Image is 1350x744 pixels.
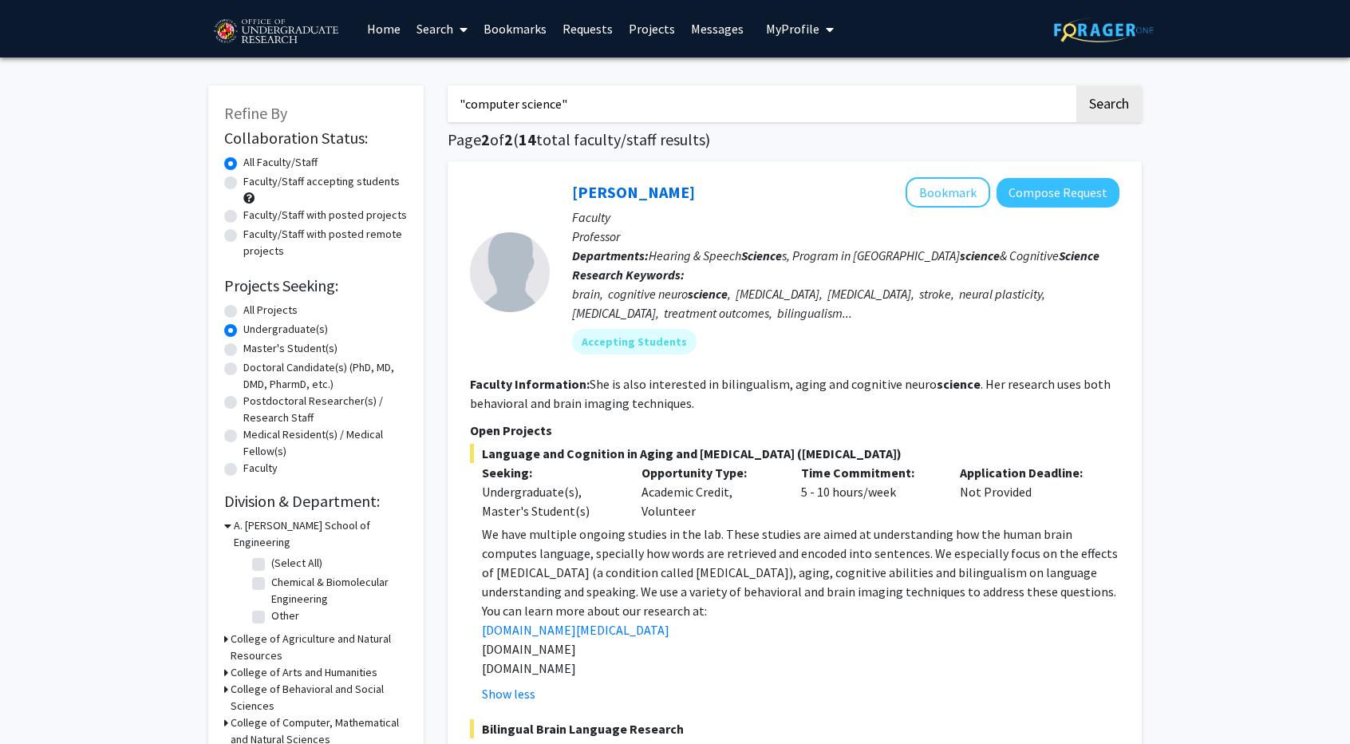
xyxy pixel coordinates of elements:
button: Search [1076,85,1142,122]
label: Medical Resident(s) / Medical Fellow(s) [243,426,408,460]
span: Language and Cognition in Aging and [MEDICAL_DATA] ([MEDICAL_DATA]) [470,444,1119,463]
label: Postdoctoral Researcher(s) / Research Staff [243,393,408,426]
b: Science [741,247,782,263]
label: Faculty [243,460,278,477]
button: Show less [482,684,535,703]
iframe: Chat [12,672,68,732]
a: Home [359,1,409,57]
b: Research Keywords: [572,267,685,283]
span: Refine By [224,103,287,123]
h3: College of Arts and Humanities [231,664,377,681]
div: Academic Credit, Volunteer [630,463,789,520]
h3: A. [PERSON_NAME] School of Engineering [234,517,408,551]
p: Open Projects [470,421,1119,440]
span: Hearing & Speech s, Program in [GEOGRAPHIC_DATA] & Cognitive [649,247,1099,263]
a: Search [409,1,476,57]
p: Faculty [572,208,1119,227]
label: Faculty/Staff with posted projects [243,207,407,224]
h1: Page of ( total faculty/staff results) [448,130,1142,149]
b: science [688,286,728,302]
a: Projects [621,1,683,57]
fg-read-more: She is also interested in bilingualism, aging and cognitive neuro . Her research uses both behavi... [470,376,1111,411]
a: Requests [555,1,621,57]
a: [DOMAIN_NAME][MEDICAL_DATA] [482,622,669,638]
b: Faculty Information: [470,376,590,392]
input: Search Keywords [448,85,1074,122]
span: 2 [504,129,513,149]
p: Seeking: [482,463,618,482]
label: Faculty/Staff with posted remote projects [243,226,408,259]
b: Departments: [572,247,649,263]
label: (Select All) [271,555,322,572]
button: Compose Request to Yasmeen Faroqi-Shah [997,178,1119,208]
label: Chemical & Biomolecular Engineering [271,574,404,607]
div: brain, cognitive neuro , [MEDICAL_DATA], [MEDICAL_DATA], stroke, neural plasticity, [MEDICAL_DATA... [572,284,1119,323]
mat-chip: Accepting Students [572,329,697,354]
h3: College of Behavioral and Social Sciences [231,681,408,714]
button: Add Yasmeen Faroqi-Shah to Bookmarks [906,177,990,208]
label: All Faculty/Staff [243,154,318,171]
p: We have multiple ongoing studies in the lab. These studies are aimed at understanding how the hum... [482,524,1119,601]
img: University of Maryland Logo [208,12,343,52]
b: science [937,376,981,392]
label: Faculty/Staff accepting students [243,173,400,190]
span: 14 [519,129,536,149]
b: Science [1059,247,1099,263]
p: [DOMAIN_NAME] [482,639,1119,659]
p: Professor [572,227,1119,246]
b: science [960,247,1000,263]
label: Other [271,607,299,624]
img: ForagerOne Logo [1054,18,1154,42]
div: Undergraduate(s), Master's Student(s) [482,482,618,520]
a: Messages [683,1,752,57]
span: My Profile [766,21,819,37]
div: Not Provided [948,463,1107,520]
p: [DOMAIN_NAME] [482,659,1119,678]
p: Opportunity Type: [641,463,777,482]
p: Time Commitment: [801,463,937,482]
label: Master's Student(s) [243,340,337,357]
a: [PERSON_NAME] [572,182,695,202]
p: Application Deadline: [960,463,1095,482]
label: Doctoral Candidate(s) (PhD, MD, DMD, PharmD, etc.) [243,359,408,393]
a: Bookmarks [476,1,555,57]
label: All Projects [243,302,298,319]
h3: College of Agriculture and Natural Resources [231,631,408,664]
span: 2 [481,129,490,149]
span: Bilingual Brain Language Research [470,719,1119,738]
h2: Collaboration Status: [224,129,408,148]
p: You can learn more about our research at: [482,601,1119,620]
label: Undergraduate(s) [243,321,328,338]
div: 5 - 10 hours/week [789,463,949,520]
h2: Projects Seeking: [224,276,408,295]
h2: Division & Department: [224,492,408,511]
